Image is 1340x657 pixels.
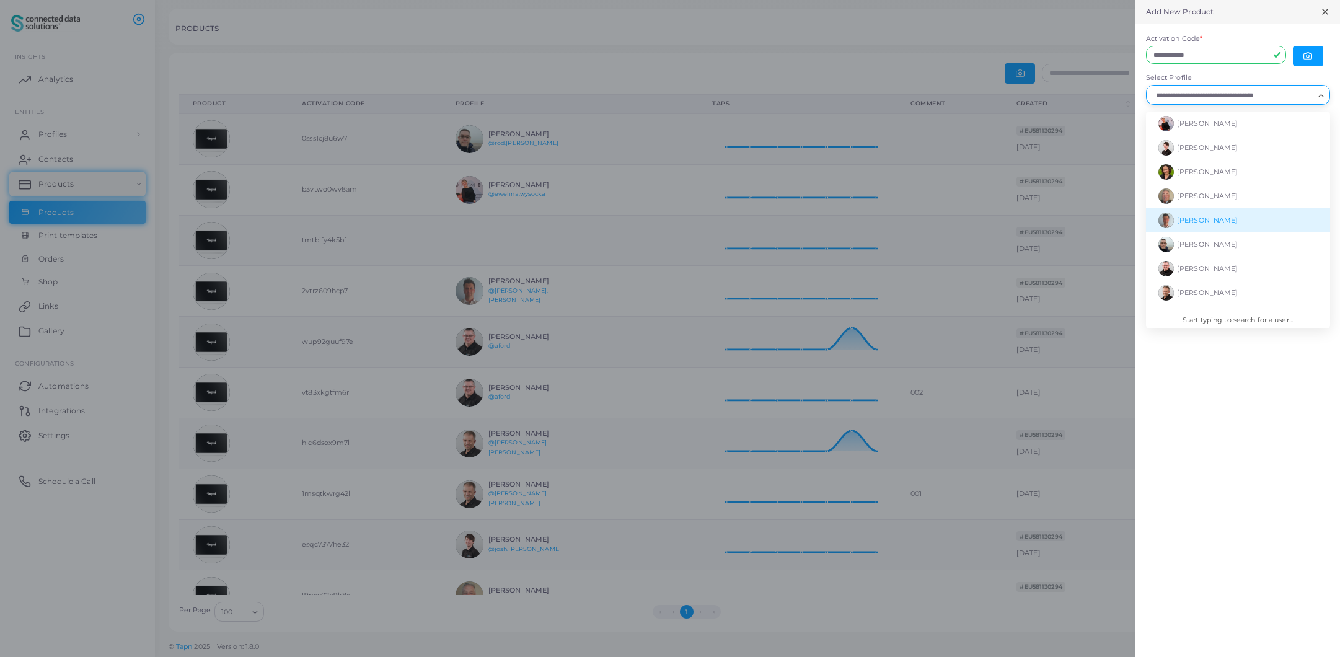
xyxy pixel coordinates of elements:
[1158,140,1174,156] img: avatar
[1146,305,1330,335] li: Start typing to search for a user...
[1152,89,1313,102] input: Search for option
[1177,192,1238,200] span: [PERSON_NAME]
[1158,213,1174,228] img: avatar
[1158,285,1174,301] img: avatar
[1158,116,1174,131] img: avatar
[1146,112,1182,121] label: Comment
[1146,7,1214,16] h5: Add New Product
[1177,264,1238,273] span: [PERSON_NAME]
[1177,143,1238,152] span: [PERSON_NAME]
[1177,167,1238,176] span: [PERSON_NAME]
[1146,73,1330,83] label: Select Profile
[1158,164,1174,180] img: avatar
[1146,34,1203,44] label: Activation Code
[1146,85,1330,105] div: Search for option
[1177,216,1238,224] span: [PERSON_NAME]
[1158,188,1174,204] img: avatar
[1177,119,1238,128] span: [PERSON_NAME]
[1158,237,1174,252] img: avatar
[1177,240,1238,249] span: [PERSON_NAME]
[1177,288,1238,297] span: [PERSON_NAME]
[1158,261,1174,276] img: avatar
